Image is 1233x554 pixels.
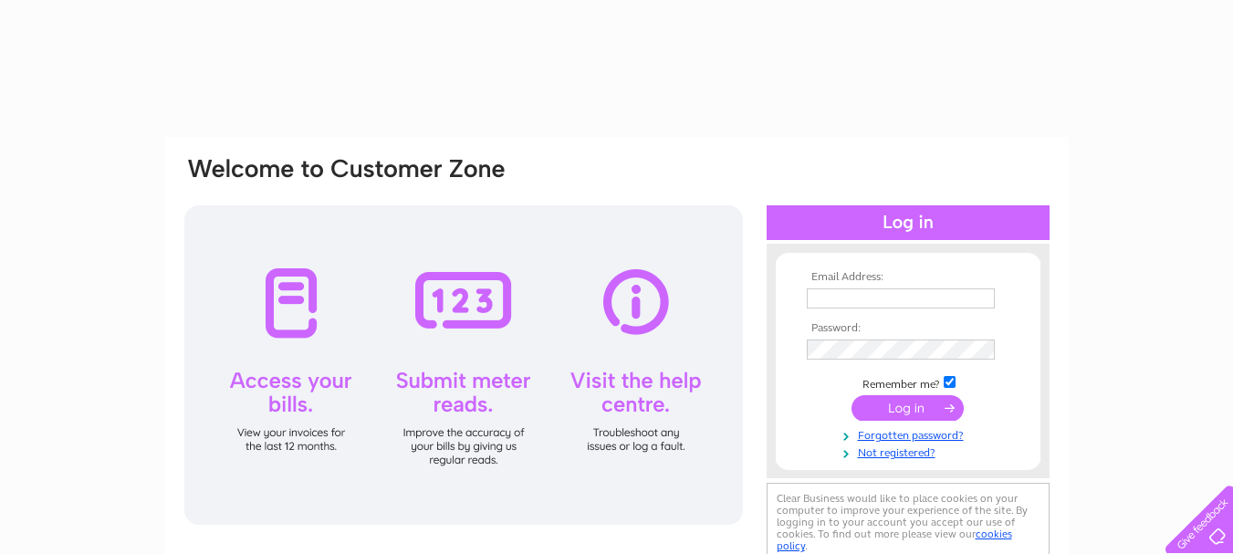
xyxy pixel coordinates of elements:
[802,322,1014,335] th: Password:
[777,528,1012,552] a: cookies policy
[807,443,1014,460] a: Not registered?
[807,425,1014,443] a: Forgotten password?
[852,395,964,421] input: Submit
[802,373,1014,392] td: Remember me?
[802,271,1014,284] th: Email Address:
